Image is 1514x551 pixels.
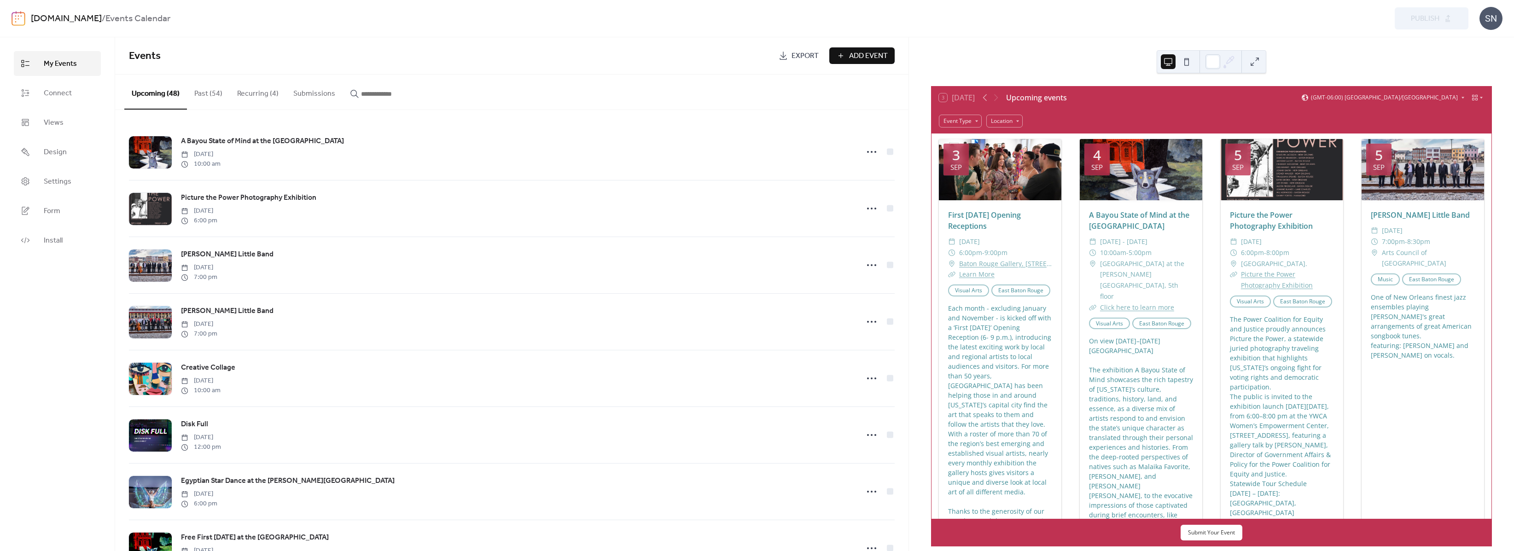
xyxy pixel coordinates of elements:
[44,58,77,70] span: My Events
[181,192,316,204] a: Picture the Power Photography Exhibition
[44,235,63,246] span: Install
[181,192,316,203] span: Picture the Power Photography Exhibition
[1382,236,1405,247] span: 7:00pm
[1230,247,1237,258] div: ​
[181,306,274,317] span: [PERSON_NAME] Little Band
[44,176,71,187] span: Settings
[181,273,217,282] span: 7:00 pm
[124,75,187,110] button: Upcoming (48)
[1089,302,1096,313] div: ​
[14,51,101,76] a: My Events
[959,270,995,278] a: Learn More
[105,10,170,28] b: Events Calendar
[181,489,217,499] span: [DATE]
[1266,247,1289,258] span: 8:00pm
[1382,247,1475,269] span: Arts Council of [GEOGRAPHIC_DATA]
[181,362,235,374] a: Creative Collage
[1126,247,1129,258] span: -
[14,198,101,223] a: Form
[181,319,217,329] span: [DATE]
[181,249,274,260] span: [PERSON_NAME] Little Band
[44,147,67,158] span: Design
[181,150,221,159] span: [DATE]
[1181,525,1242,540] button: Submit Your Event
[959,258,1052,269] a: Baton Rouge Gallery, [STREET_ADDRESS][PERSON_NAME]
[849,51,888,62] span: Add Event
[1362,209,1484,220] div: [PERSON_NAME] Little Band
[1241,247,1264,258] span: 6:00pm
[1129,247,1152,258] span: 5:00pm
[31,10,102,28] a: [DOMAIN_NAME]
[950,164,962,171] div: Sep
[1093,148,1101,162] div: 4
[984,247,1007,258] span: 9:00pm
[1405,236,1407,247] span: -
[1362,292,1484,360] div: One of New Orleans finest jazz ensembles playing [PERSON_NAME]'s great arrangements of great Amer...
[772,47,826,64] a: Export
[1089,236,1096,247] div: ​
[181,362,235,373] span: Creative Collage
[1311,95,1458,100] span: (GMT-06:00) [GEOGRAPHIC_DATA]/[GEOGRAPHIC_DATA]
[982,247,984,258] span: -
[948,247,955,258] div: ​
[286,75,343,109] button: Submissions
[1089,210,1189,231] a: A Bayou State of Mind at the [GEOGRAPHIC_DATA]
[1230,269,1237,280] div: ​
[1232,164,1244,171] div: Sep
[181,329,217,339] span: 7:00 pm
[44,206,60,217] span: Form
[181,418,208,430] a: Disk Full
[1264,247,1266,258] span: -
[792,51,819,62] span: Export
[1241,270,1313,290] a: Picture the Power Photography Exhibition
[1006,92,1067,103] div: Upcoming events
[181,532,329,544] a: Free First [DATE] at the [GEOGRAPHIC_DATA]
[181,135,344,147] a: A Bayou State of Mind at the [GEOGRAPHIC_DATA]
[102,10,105,28] b: /
[181,499,217,509] span: 6:00 pm
[1100,258,1193,302] span: [GEOGRAPHIC_DATA] at the [PERSON_NAME][GEOGRAPHIC_DATA], 5th floor
[181,136,344,147] span: A Bayou State of Mind at the [GEOGRAPHIC_DATA]
[952,148,960,162] div: 3
[181,249,274,261] a: [PERSON_NAME] Little Band
[181,386,221,395] span: 10:00 am
[1089,247,1096,258] div: ​
[1230,236,1237,247] div: ​
[1371,225,1378,236] div: ​
[181,442,221,452] span: 12:00 pm
[1382,225,1403,236] span: [DATE]
[1230,258,1237,269] div: ​
[1241,236,1262,247] span: [DATE]
[1375,148,1383,162] div: 5
[1479,7,1502,30] div: SN
[959,236,980,247] span: [DATE]
[1407,236,1430,247] span: 8:30pm
[1100,247,1126,258] span: 10:00am
[181,305,274,317] a: [PERSON_NAME] Little Band
[1089,258,1096,269] div: ​
[14,169,101,194] a: Settings
[181,216,217,226] span: 6:00 pm
[129,46,161,66] span: Events
[1100,303,1174,312] a: Click here to learn more
[12,11,25,26] img: logo
[1371,236,1378,247] div: ​
[181,263,217,273] span: [DATE]
[948,236,955,247] div: ​
[948,269,955,280] div: ​
[1371,247,1378,258] div: ​
[14,81,101,105] a: Connect
[1241,258,1307,269] span: [GEOGRAPHIC_DATA].
[1373,164,1385,171] div: Sep
[14,228,101,253] a: Install
[181,476,395,487] span: Egyptian Star Dance at the [PERSON_NAME][GEOGRAPHIC_DATA]
[959,247,982,258] span: 6:00pm
[829,47,895,64] button: Add Event
[1100,236,1147,247] span: [DATE] - [DATE]
[14,139,101,164] a: Design
[1234,148,1242,162] div: 5
[230,75,286,109] button: Recurring (4)
[14,110,101,135] a: Views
